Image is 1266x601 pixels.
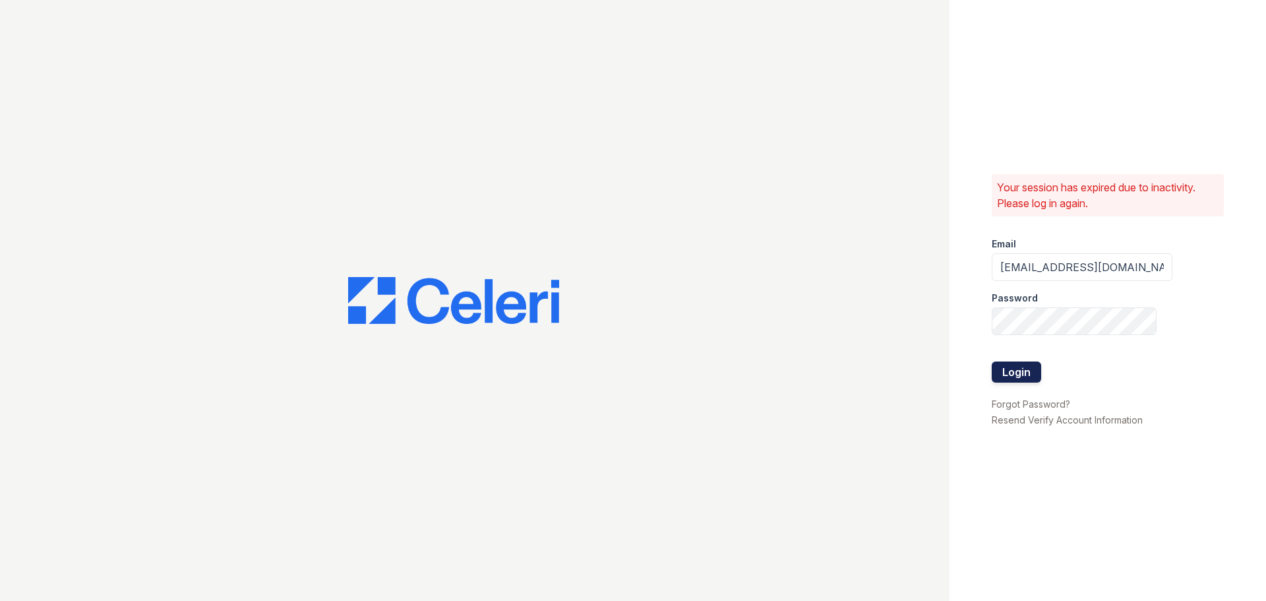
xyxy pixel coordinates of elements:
[992,237,1016,251] label: Email
[992,292,1038,305] label: Password
[997,179,1219,211] p: Your session has expired due to inactivity. Please log in again.
[992,362,1041,383] button: Login
[348,277,559,325] img: CE_Logo_Blue-a8612792a0a2168367f1c8372b55b34899dd931a85d93a1a3d3e32e68fde9ad4.png
[992,414,1143,426] a: Resend Verify Account Information
[992,398,1070,410] a: Forgot Password?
